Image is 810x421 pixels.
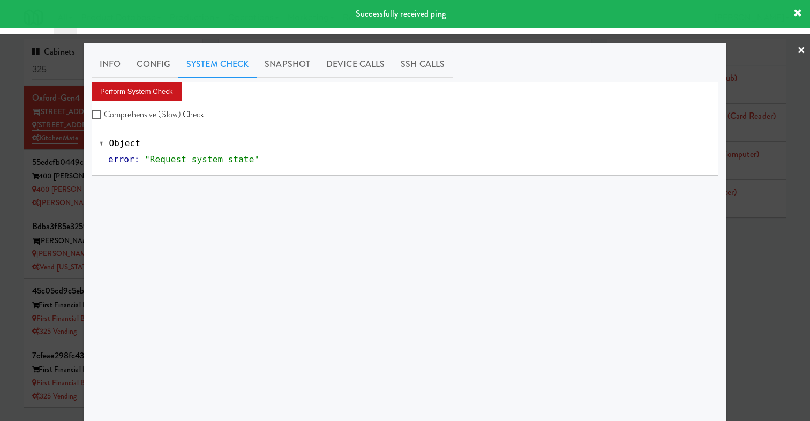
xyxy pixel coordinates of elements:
a: Info [92,51,129,78]
input: Comprehensive (Slow) Check [92,111,104,119]
span: : [134,154,140,164]
a: System Check [178,51,257,78]
a: Device Calls [318,51,393,78]
span: Successfully received ping [356,7,446,20]
span: error [108,154,134,164]
span: "Request system state" [145,154,259,164]
a: Config [129,51,178,78]
a: SSH Calls [393,51,453,78]
button: Perform System Check [92,82,182,101]
span: Object [109,138,140,148]
label: Comprehensive (Slow) Check [92,107,205,123]
a: Snapshot [257,51,318,78]
a: × [797,34,806,67]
